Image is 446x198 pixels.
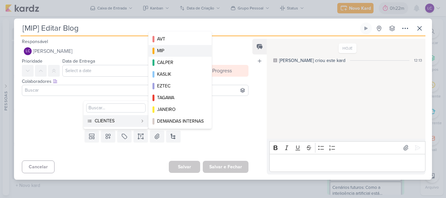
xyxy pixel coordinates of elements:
[62,58,95,64] label: Data de Entrega
[24,86,247,94] input: Buscar
[26,50,30,53] p: LC
[149,33,212,45] button: AVT
[149,92,212,104] button: TAGAWA
[149,69,212,80] button: KASLIK
[157,47,204,54] div: MIP
[24,47,32,55] div: Laís Costa
[149,127,212,139] button: SWISS
[21,23,359,34] input: Kard Sem Título
[149,80,212,92] button: EZTEC
[157,94,204,101] div: TAGAWA
[33,47,72,55] span: [PERSON_NAME]
[269,141,425,154] div: Editor toolbar
[196,65,248,77] button: In Progress
[22,112,248,119] div: Esse kard não possui nenhum item
[207,67,232,75] div: In Progress
[279,57,345,64] div: [PERSON_NAME] criou este kard
[157,36,204,42] div: AVT
[22,39,48,44] label: Responsável
[84,115,148,127] button: CLIENTES
[149,115,212,127] button: DEMANDAS INTERNAS
[269,154,425,172] div: Editor editing area: main
[363,26,369,31] div: Ligar relógio
[157,118,204,125] div: DEMANDAS INTERNAS
[62,65,194,77] input: Select a date
[157,106,204,113] div: JANEIRO
[157,83,204,89] div: EZTEC
[157,71,204,78] div: KASLIK
[95,117,138,124] div: CLIENTES
[86,103,146,113] input: Buscar...
[22,58,42,64] label: Prioridade
[149,45,212,57] button: MIP
[149,104,212,115] button: JANEIRO
[22,78,248,85] div: Colaboradores
[22,160,55,173] button: Cancelar
[22,119,248,125] div: Adicione um item abaixo ou selecione um template
[22,45,248,57] button: LC [PERSON_NAME]
[149,57,212,69] button: CALPER
[414,57,422,63] div: 12:13
[157,59,204,66] div: CALPER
